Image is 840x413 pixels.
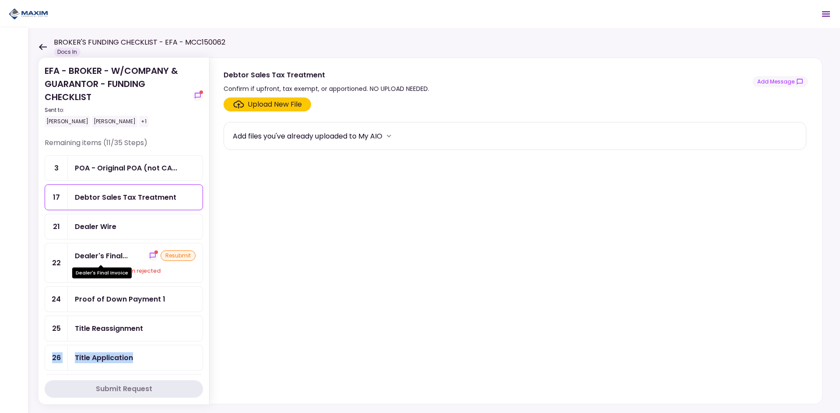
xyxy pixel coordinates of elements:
button: show-messages [192,90,203,101]
div: 25 [45,316,68,341]
button: more [382,129,395,142]
div: 17 [45,185,68,210]
div: 3 [45,156,68,180]
a: 24Proof of Down Payment 1 [45,286,203,312]
div: 24 [45,287,68,312]
div: POA - Original POA (not CA or GA) [75,163,177,174]
div: Dealer Wire [75,221,116,232]
button: Submit Request [45,380,203,398]
div: Add files you've already uploaded to My AIO [233,131,382,142]
div: Debtor Sales Tax TreatmentConfirm if upfront, tax exempt, or apportioned. NO UPLOAD NEEDED.show-m... [209,58,822,404]
div: 22 [45,243,68,282]
button: show-messages [752,76,808,87]
div: Dealer's Final Invoice [75,250,128,261]
div: Sent to: [45,106,189,114]
div: Proof of Down Payment 1 [75,294,165,305]
a: 22Dealer's Final Invoiceshow-messagesresubmitYour file has been rejected [45,243,203,283]
div: [PERSON_NAME] [45,116,90,127]
a: 3POA - Original POA (not CA or GA) [45,155,203,181]
div: Title Application [75,352,133,363]
div: 27 [45,375,68,399]
div: Confirm if upfront, tax exempt, or apportioned. NO UPLOAD NEEDED. [224,83,429,94]
span: Click here to upload the required document [224,97,311,111]
div: Remaining items (11/35 Steps) [45,138,203,155]
a: 25Title Reassignment [45,316,203,341]
button: Open menu [815,3,836,24]
h1: BROKER'S FUNDING CHECKLIST - EFA - MCC150062 [54,37,225,48]
div: Docs In [54,48,80,56]
div: Your file has been rejected [75,267,196,275]
a: 21Dealer Wire [45,214,203,239]
div: Submit Request [96,384,152,394]
div: [PERSON_NAME] [92,116,137,127]
a: 27Title Guarantee [45,374,203,400]
a: 26Title Application [45,345,203,371]
div: Debtor Sales Tax Treatment [224,69,429,80]
div: Debtor Sales Tax Treatment [75,192,176,203]
div: 21 [45,214,68,239]
div: EFA - BROKER - W/COMPANY & GUARANTOR - FUNDING CHECKLIST [45,64,189,127]
div: Title Reassignment [75,323,143,334]
button: show-messages [147,250,158,261]
div: Dealer's Final Invoice [72,267,132,278]
img: Partner icon [9,7,48,21]
div: 26 [45,345,68,370]
div: resubmit [161,250,196,261]
div: Upload New File [248,99,302,110]
div: +1 [139,116,148,127]
a: 17Debtor Sales Tax Treatment [45,184,203,210]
